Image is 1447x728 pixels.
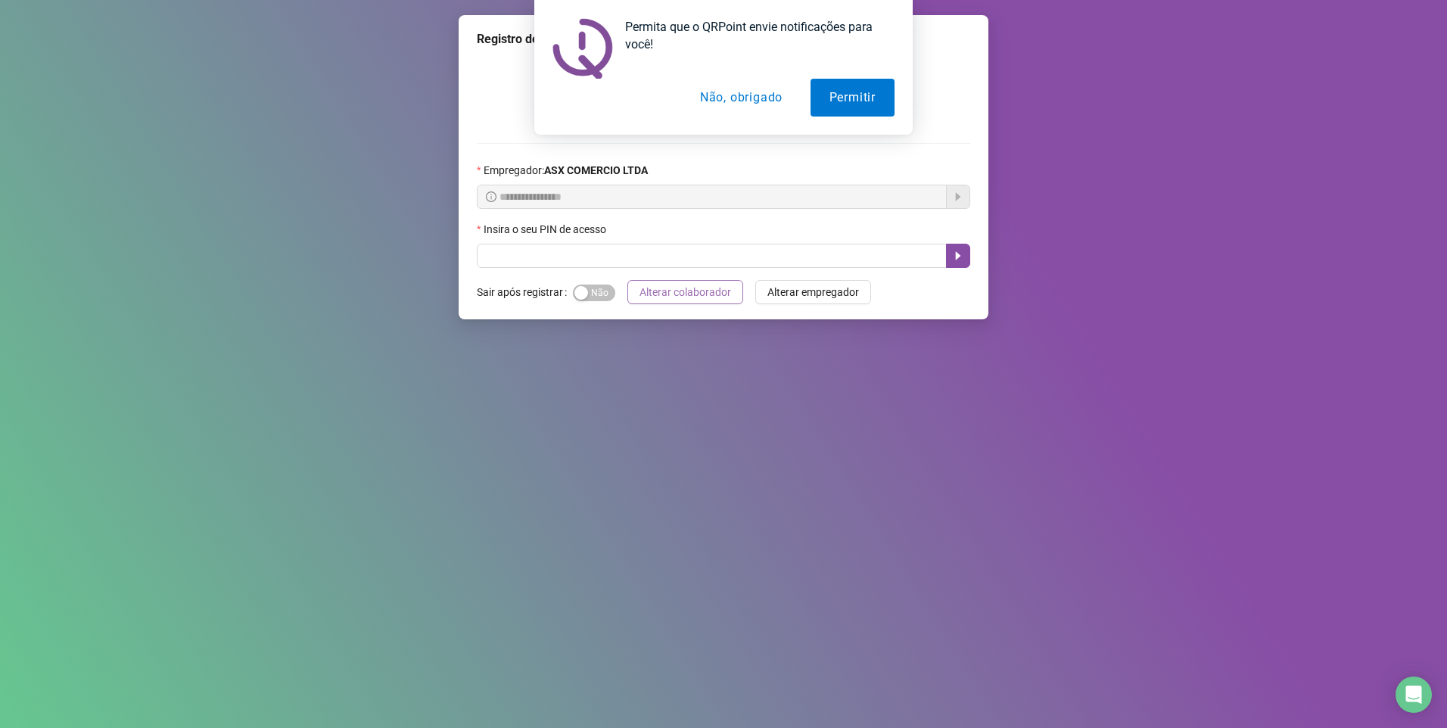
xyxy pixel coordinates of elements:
button: Alterar colaborador [627,280,743,304]
div: Permita que o QRPoint envie notificações para você! [613,18,895,53]
label: Sair após registrar [477,280,573,304]
span: Alterar empregador [767,284,859,300]
span: Alterar colaborador [639,284,731,300]
button: Permitir [811,79,895,117]
img: notification icon [552,18,613,79]
button: Não, obrigado [681,79,801,117]
span: info-circle [486,191,496,202]
div: Open Intercom Messenger [1396,677,1432,713]
span: caret-right [952,250,964,262]
label: Insira o seu PIN de acesso [477,221,616,238]
button: Alterar empregador [755,280,871,304]
span: Empregador : [484,162,648,179]
strong: ASX COMERCIO LTDA [544,164,648,176]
